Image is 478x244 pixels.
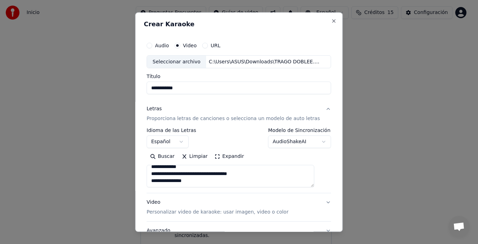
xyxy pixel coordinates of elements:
label: URL [211,43,220,48]
div: Seleccionar archivo [147,56,206,68]
button: Limpiar [178,151,211,162]
button: VideoPersonalizar video de karaoke: usar imagen, video o color [147,194,331,222]
div: C:\Users\ASUS\Downloads\TRAGO DOBLEE.mp4 [206,58,325,65]
label: Audio [155,43,169,48]
p: Personalizar video de karaoke: usar imagen, video o color [147,209,288,216]
button: LetrasProporciona letras de canciones o selecciona un modelo de auto letras [147,100,331,128]
label: Título [147,74,331,79]
h2: Crear Karaoke [144,21,334,27]
div: Video [147,199,288,216]
label: Idioma de las Letras [147,128,196,133]
button: Buscar [147,151,178,162]
button: Avanzado [147,222,331,240]
label: Modelo de Sincronización [268,128,331,133]
div: Letras [147,106,162,113]
label: Video [183,43,197,48]
button: Expandir [211,151,248,162]
p: Proporciona letras de canciones o selecciona un modelo de auto letras [147,116,320,123]
div: LetrasProporciona letras de canciones o selecciona un modelo de auto letras [147,128,331,193]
